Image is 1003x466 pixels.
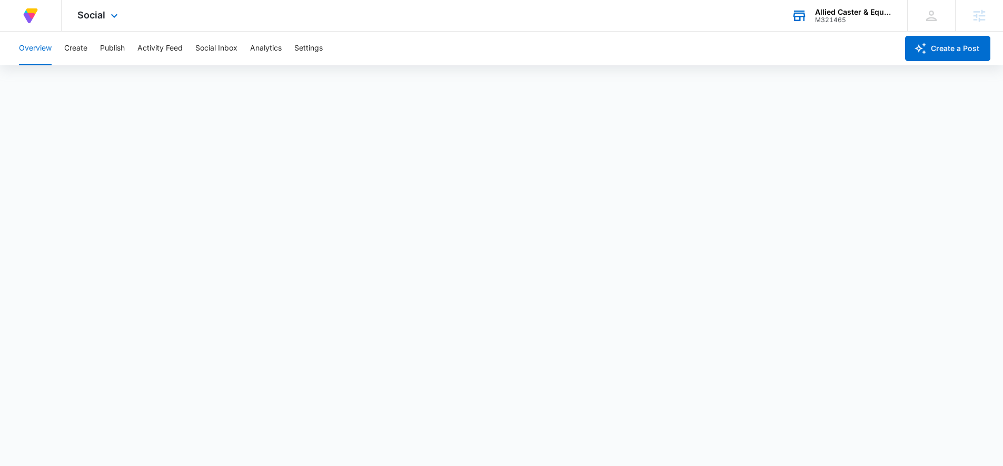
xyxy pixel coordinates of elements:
[815,8,892,16] div: account name
[77,9,105,21] span: Social
[905,36,990,61] button: Create a Post
[19,32,52,65] button: Overview
[195,32,237,65] button: Social Inbox
[21,6,40,25] img: Volusion
[815,16,892,24] div: account id
[294,32,323,65] button: Settings
[250,32,282,65] button: Analytics
[64,32,87,65] button: Create
[137,32,183,65] button: Activity Feed
[100,32,125,65] button: Publish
